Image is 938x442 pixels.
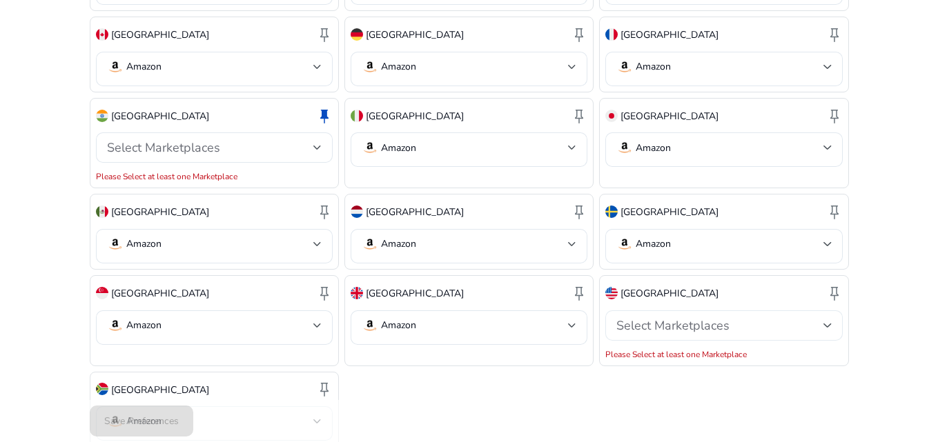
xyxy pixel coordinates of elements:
span: keep [316,108,333,124]
span: keep [316,285,333,301]
img: de.svg [351,28,363,41]
p: Amazon [636,142,671,154]
span: keep [316,26,333,43]
span: keep [316,381,333,397]
img: amazon.svg [107,236,124,252]
img: amazon.svg [616,59,633,75]
span: Select Marketplaces [107,139,220,156]
p: Amazon [636,238,671,250]
p: [GEOGRAPHIC_DATA] [366,205,464,219]
p: [GEOGRAPHIC_DATA] [111,286,209,301]
span: keep [571,108,587,124]
span: keep [571,26,587,43]
span: keep [826,108,843,124]
p: [GEOGRAPHIC_DATA] [111,109,209,123]
img: za.svg [96,383,108,395]
span: keep [316,203,333,220]
span: keep [571,285,587,301]
img: it.svg [351,110,363,122]
p: [GEOGRAPHIC_DATA] [621,28,719,42]
img: amazon.svg [362,59,378,75]
img: nl.svg [351,205,363,218]
img: se.svg [605,205,618,218]
img: amazon.svg [362,139,378,156]
img: amazon.svg [362,236,378,252]
p: Amazon [126,238,162,250]
span: keep [826,26,843,43]
img: sg.svg [96,287,108,299]
span: keep [826,285,843,301]
p: [GEOGRAPHIC_DATA] [111,383,209,397]
img: mx.svg [96,205,108,218]
p: [GEOGRAPHIC_DATA] [621,109,719,123]
mat-error: Please Select at least one Marketplace [96,168,333,182]
img: jp.svg [605,110,618,122]
span: keep [826,203,843,220]
img: amazon.svg [107,59,124,75]
img: amazon.svg [616,236,633,252]
img: amazon.svg [362,317,378,334]
img: in.svg [96,110,108,122]
span: Select Marketplaces [616,317,730,334]
img: ca.svg [96,28,108,41]
mat-error: Please Select at least one Marketplace [605,346,842,360]
p: [GEOGRAPHIC_DATA] [111,205,209,219]
p: [GEOGRAPHIC_DATA] [111,28,209,42]
p: Amazon [381,142,416,154]
p: [GEOGRAPHIC_DATA] [366,28,464,42]
p: Amazon [381,238,416,250]
p: [GEOGRAPHIC_DATA] [366,286,464,301]
img: uk.svg [351,287,363,299]
img: us.svg [605,287,618,299]
p: [GEOGRAPHIC_DATA] [621,286,719,301]
p: [GEOGRAPHIC_DATA] [366,109,464,123]
p: Amazon [126,319,162,332]
p: Amazon [636,61,671,73]
p: Amazon [126,61,162,73]
p: Amazon [381,319,416,332]
img: fr.svg [605,28,618,41]
p: Amazon [381,61,416,73]
img: amazon.svg [616,139,633,156]
p: [GEOGRAPHIC_DATA] [621,205,719,219]
span: keep [571,203,587,220]
img: amazon.svg [107,317,124,334]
